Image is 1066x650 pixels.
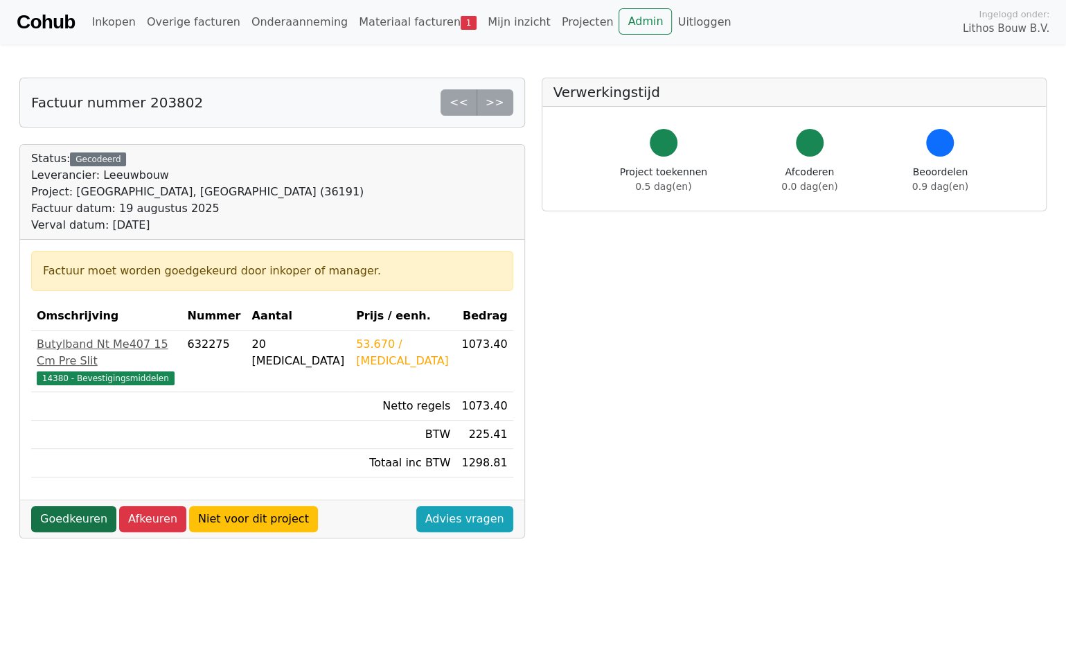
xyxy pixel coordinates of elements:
[350,449,456,477] td: Totaal inc BTW
[912,181,968,192] span: 0.9 dag(en)
[350,421,456,449] td: BTW
[912,165,968,194] div: Beoordelen
[353,8,482,36] a: Materiaal facturen1
[456,302,513,331] th: Bedrag
[31,167,364,184] div: Leverancier: Leeuwbouw
[456,421,513,449] td: 225.41
[70,152,126,166] div: Gecodeerd
[86,8,141,36] a: Inkopen
[416,506,513,532] a: Advies vragen
[182,302,247,331] th: Nummer
[979,8,1049,21] span: Ingelogd onder:
[37,336,177,386] a: Butylband Nt Me407 15 Cm Pre Slit14380 - Bevestigingsmiddelen
[43,263,501,279] div: Factuur moet worden goedgekeurd door inkoper of manager.
[619,8,672,35] a: Admin
[251,336,345,369] div: 20 [MEDICAL_DATA]
[246,8,353,36] a: Onderaanneming
[482,8,556,36] a: Mijn inzicht
[182,331,247,392] td: 632275
[17,6,75,39] a: Cohub
[350,392,456,421] td: Netto regels
[556,8,619,36] a: Projecten
[350,302,456,331] th: Prijs / eenh.
[37,371,175,385] span: 14380 - Bevestigingsmiddelen
[456,392,513,421] td: 1073.40
[781,181,837,192] span: 0.0 dag(en)
[461,16,477,30] span: 1
[31,94,203,111] h5: Factuur nummer 203802
[781,165,837,194] div: Afcoderen
[963,21,1049,37] span: Lithos Bouw B.V.
[189,506,318,532] a: Niet voor dit project
[356,336,450,369] div: 53.670 / [MEDICAL_DATA]
[31,302,182,331] th: Omschrijving
[456,331,513,392] td: 1073.40
[31,200,364,217] div: Factuur datum: 19 augustus 2025
[246,302,350,331] th: Aantal
[620,165,707,194] div: Project toekennen
[672,8,736,36] a: Uitloggen
[31,150,364,234] div: Status:
[553,84,1036,100] h5: Verwerkingstijd
[37,336,177,369] div: Butylband Nt Me407 15 Cm Pre Slit
[31,184,364,200] div: Project: [GEOGRAPHIC_DATA], [GEOGRAPHIC_DATA] (36191)
[31,217,364,234] div: Verval datum: [DATE]
[456,449,513,477] td: 1298.81
[31,506,116,532] a: Goedkeuren
[141,8,246,36] a: Overige facturen
[119,506,186,532] a: Afkeuren
[635,181,691,192] span: 0.5 dag(en)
